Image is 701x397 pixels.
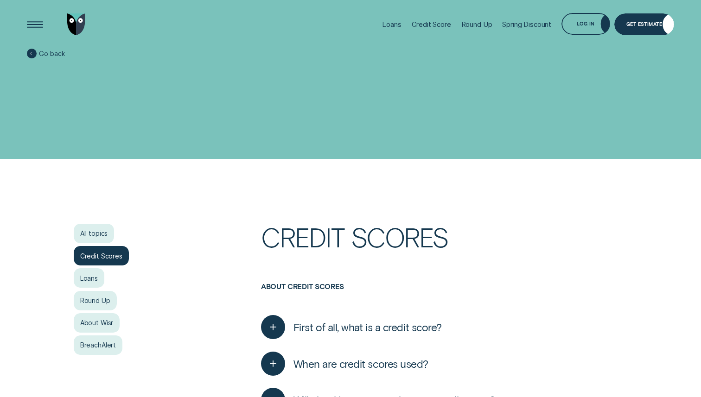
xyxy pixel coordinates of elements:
button: Open Menu [24,13,46,35]
a: Round Up [74,291,117,310]
div: Spring Discount [502,20,551,29]
h3: About credit scores [261,282,628,309]
a: All topics [74,224,115,243]
button: When are credit scores used? [261,352,428,376]
a: Get Estimate [614,13,675,35]
span: Go back [39,50,64,58]
button: First of all, what is a credit score? [261,315,442,340]
div: Credit Score [412,20,451,29]
a: Go back [27,49,65,58]
h1: Credit Scores [261,224,628,282]
img: Wisr [67,13,85,35]
a: About Wisr [74,313,120,333]
span: First of all, what is a credit score? [293,321,442,334]
button: Log in [561,13,610,35]
span: When are credit scores used? [293,357,428,370]
a: Loans [74,268,104,288]
div: Loans [382,20,401,29]
div: Round Up [461,20,492,29]
a: BreachAlert [74,335,122,355]
a: Credit Scores [74,246,129,265]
